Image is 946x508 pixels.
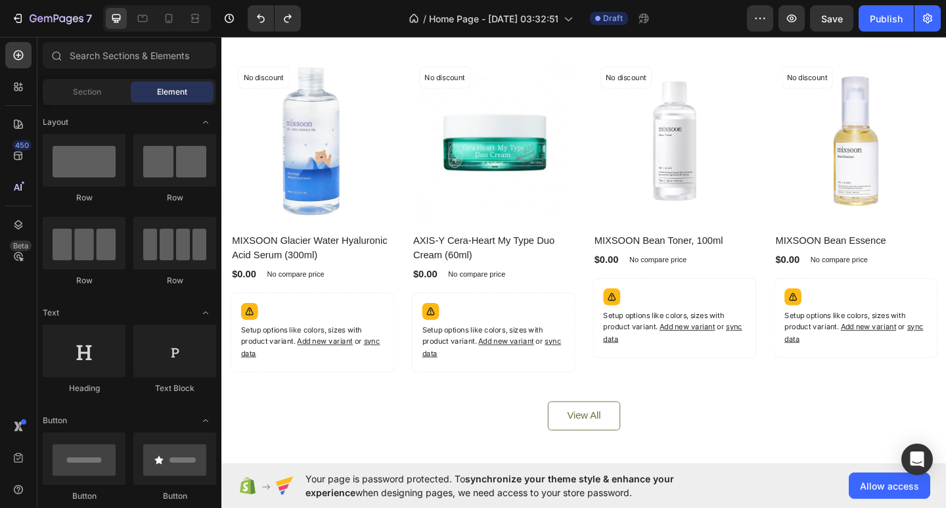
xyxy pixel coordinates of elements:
[641,241,703,249] p: No compare price
[612,313,763,336] span: or
[418,41,462,53] p: No discount
[415,300,570,338] p: Setup options like colors, sizes with product variant.
[901,444,933,475] div: Open Intercom Messenger
[601,215,778,233] h2: MIXSOON Bean Essence
[612,313,763,336] span: sync data
[43,42,216,68] input: Search Sections & Elements
[43,275,125,287] div: Row
[603,12,623,24] span: Draft
[810,5,853,32] button: Save
[43,116,68,128] span: Layout
[195,112,216,133] span: Toggle open
[43,192,125,204] div: Row
[404,27,581,204] a: MIXSOON Bean Toner, 100ml
[601,236,630,254] div: $0.00
[248,5,301,32] div: Undo/Redo
[133,275,216,287] div: Row
[860,479,919,493] span: Allow access
[612,300,767,338] p: Setup options like colors, sizes with product variant.
[10,241,32,251] div: Beta
[133,490,216,502] div: Button
[476,313,537,323] span: Add new variant
[404,215,581,233] h2: MIXSOON Bean Toner, 100ml
[43,307,59,319] span: Text
[43,415,67,427] span: Button
[673,313,734,323] span: Add new variant
[415,313,566,336] span: sync data
[355,399,434,430] button: View All
[157,86,187,98] span: Element
[415,313,566,336] span: or
[5,5,98,32] button: 7
[43,490,125,502] div: Button
[615,41,659,53] p: No discount
[86,11,92,26] p: 7
[849,473,930,499] button: Allow access
[305,473,674,498] span: synchronize your theme style & enhance your experience
[870,12,903,26] div: Publish
[73,86,101,98] span: Section
[404,236,433,254] div: $0.00
[133,382,216,394] div: Text Block
[195,410,216,431] span: Toggle open
[423,12,426,26] span: /
[601,27,778,204] a: MIXSOON Bean Essence
[246,257,309,265] p: No compare price
[221,35,946,465] iframe: Design area
[133,192,216,204] div: Row
[443,241,506,249] p: No compare price
[821,13,843,24] span: Save
[218,329,369,352] span: sync data
[305,472,725,499] span: Your page is password protected. To when designing pages, we need access to your store password.
[12,140,32,150] div: 450
[859,5,914,32] button: Publish
[429,12,558,26] span: Home Page - [DATE] 03:32:51
[218,329,369,352] span: or
[195,302,216,323] span: Toggle open
[376,407,413,423] div: View All
[279,329,340,338] span: Add new variant
[218,315,373,354] p: Setup options like colors, sizes with product variant.
[43,382,125,394] div: Heading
